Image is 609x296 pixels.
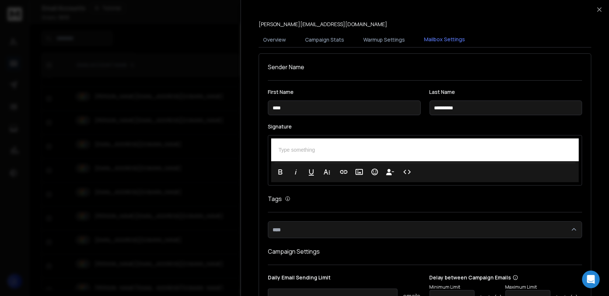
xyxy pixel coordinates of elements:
[320,165,334,179] button: More Text
[301,32,349,48] button: Campaign Stats
[352,165,366,179] button: Insert Image (Ctrl+P)
[420,31,469,48] button: Mailbox Settings
[430,284,503,290] p: Minimum Limit
[268,63,582,71] h1: Sender Name
[268,247,582,256] h1: Campaign Settings
[359,32,409,48] button: Warmup Settings
[368,165,382,179] button: Emoticons
[259,21,387,28] p: [PERSON_NAME][EMAIL_ADDRESS][DOMAIN_NAME]
[273,165,287,179] button: Bold (Ctrl+B)
[289,165,303,179] button: Italic (Ctrl+I)
[259,32,290,48] button: Overview
[268,89,421,95] label: First Name
[268,124,582,129] label: Signature
[400,165,414,179] button: Code View
[337,165,351,179] button: Insert Link (Ctrl+K)
[383,165,397,179] button: Insert Unsubscribe Link
[304,165,318,179] button: Underline (Ctrl+U)
[430,89,582,95] label: Last Name
[268,274,421,284] p: Daily Email Sending Limit
[268,194,282,203] h1: Tags
[582,271,600,288] div: Open Intercom Messenger
[430,274,578,281] p: Delay between Campaign Emails
[505,284,578,290] p: Maximum Limit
